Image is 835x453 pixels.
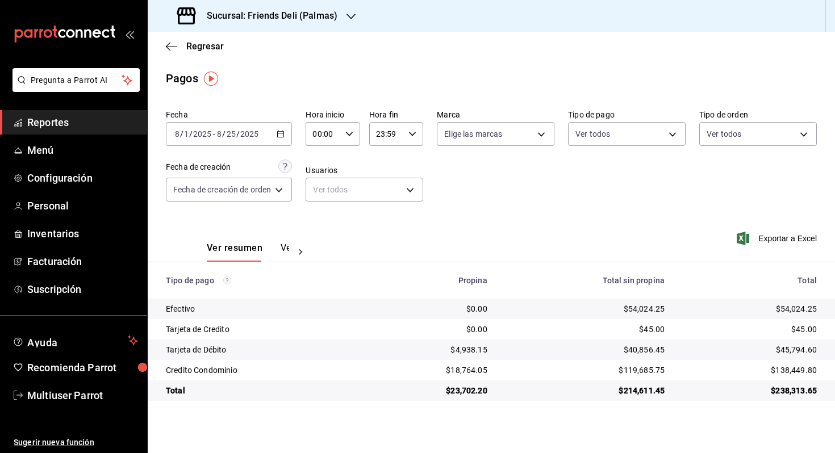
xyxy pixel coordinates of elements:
div: $45.00 [683,324,817,335]
span: Suscripción [27,282,138,297]
span: Inventarios [27,226,138,241]
label: Tipo de pago [568,111,686,119]
div: $45.00 [506,324,665,335]
span: Ayuda [27,334,123,347]
span: Regresar [186,41,224,52]
svg: Los pagos realizados con Pay y otras terminales son montos brutos. [223,276,231,284]
div: $54,024.25 [506,303,665,314]
div: Total sin propina [506,276,665,285]
span: Elige las marcas [444,128,502,140]
div: $23,702.20 [374,385,487,396]
a: Pregunta a Parrot AI [8,82,140,94]
span: Reportes [27,115,138,130]
div: Tarjeta de Débito [166,344,356,355]
div: Pagos [166,70,198,87]
span: / [222,129,226,139]
input: -- [174,129,180,139]
div: $119,685.75 [506,364,665,376]
span: Facturación [27,254,138,269]
div: Tipo de pago [166,276,356,285]
button: Regresar [166,41,224,52]
span: Ver todos [707,128,741,140]
div: $40,856.45 [506,344,665,355]
div: Propina [374,276,487,285]
div: navigation tabs [207,242,289,262]
span: Pregunta a Parrot AI [31,74,122,86]
button: Exportar a Excel [739,232,817,245]
span: Fecha de creación de orden [173,184,271,195]
div: $214,611.45 [506,385,665,396]
input: -- [226,129,236,139]
label: Hora inicio [306,111,360,119]
button: Pregunta a Parrot AI [12,68,140,92]
div: Efectivo [166,303,356,314]
div: $0.00 [374,324,487,335]
img: Tooltip marker [204,72,218,86]
span: Menú [27,142,138,158]
div: $238,313.65 [683,385,817,396]
div: Ver todos [306,178,423,202]
label: Usuarios [306,166,423,174]
span: Recomienda Parrot [27,360,138,375]
button: Ver resumen [207,242,262,262]
span: - [213,129,215,139]
span: Personal [27,198,138,213]
label: Fecha [166,111,292,119]
span: / [180,129,183,139]
div: $54,024.25 [683,303,817,314]
div: Tarjeta de Credito [166,324,356,335]
button: open_drawer_menu [125,30,134,39]
div: $18,764.05 [374,364,487,376]
div: $138,449.80 [683,364,817,376]
input: -- [216,129,222,139]
div: $45,794.60 [683,344,817,355]
div: Total [683,276,817,285]
span: Multiuser Parrot [27,388,138,403]
div: Fecha de creación [166,161,231,173]
div: $4,938.15 [374,344,487,355]
span: Ver todos [575,128,610,140]
span: Configuración [27,170,138,186]
span: / [236,129,240,139]
h3: Sucursal: Friends Deli (Palmas) [198,9,337,23]
label: Hora fin [369,111,423,119]
input: ---- [240,129,259,139]
label: Marca [437,111,554,119]
input: ---- [193,129,212,139]
button: Ver pagos [281,242,323,262]
div: Credito Condominio [166,364,356,376]
input: -- [183,129,189,139]
label: Tipo de orden [699,111,817,119]
span: Sugerir nueva función [14,437,138,448]
div: $0.00 [374,303,487,314]
span: / [189,129,193,139]
div: Total [166,385,356,396]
